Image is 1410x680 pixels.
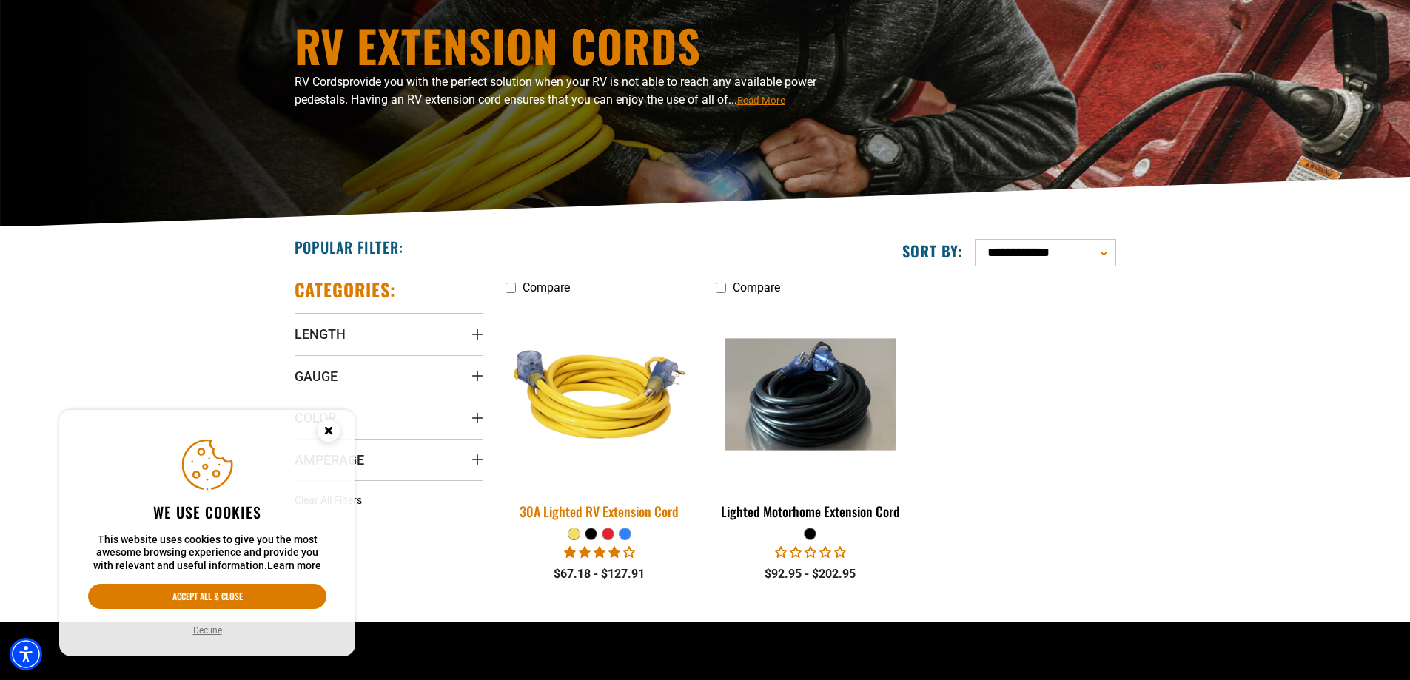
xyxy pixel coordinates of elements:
div: $92.95 - $202.95 [716,565,904,583]
h2: Popular Filter: [295,238,403,257]
summary: Color [295,397,483,438]
div: $67.18 - $127.91 [506,565,694,583]
span: Length [295,326,346,343]
h2: Categories: [295,278,397,301]
a: yellow 30A Lighted RV Extension Cord [506,302,694,527]
span: Compare [733,280,780,294]
span: 0.00 stars [775,545,846,559]
span: Read More [737,95,785,106]
a: black Lighted Motorhome Extension Cord [716,302,904,527]
summary: Gauge [295,355,483,397]
button: Decline [189,623,226,638]
span: Gauge [295,368,338,385]
label: Sort by: [902,241,963,260]
p: RV Cords [295,73,835,109]
span: provide you with the perfect solution when your RV is not able to reach any available power pedes... [295,75,816,107]
img: yellow [496,300,703,489]
button: Accept all & close [88,584,326,609]
span: Compare [523,280,570,294]
aside: Cookie Consent [59,410,355,657]
img: black [717,339,904,451]
p: This website uses cookies to give you the most awesome browsing experience and provide you with r... [88,533,326,573]
span: 4.11 stars [564,545,635,559]
summary: Length [295,313,483,354]
h1: RV Extension Cords [295,23,835,67]
h2: We use cookies [88,502,326,522]
div: 30A Lighted RV Extension Cord [506,505,694,518]
a: This website uses cookies to give you the most awesome browsing experience and provide you with r... [267,559,321,571]
div: Lighted Motorhome Extension Cord [716,505,904,518]
summary: Amperage [295,439,483,480]
div: Accessibility Menu [10,638,42,670]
